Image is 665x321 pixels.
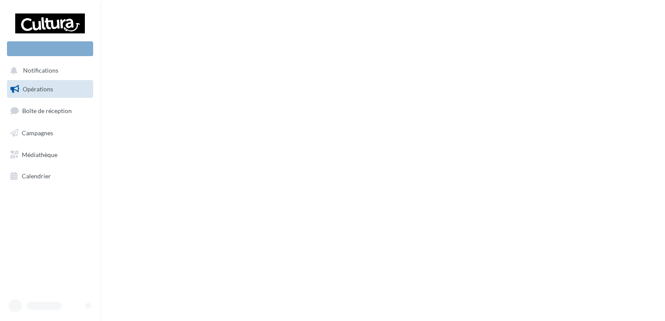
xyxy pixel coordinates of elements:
a: Opérations [5,80,95,98]
span: Campagnes [22,129,53,137]
a: Campagnes [5,124,95,142]
span: Médiathèque [22,150,57,158]
span: Notifications [23,67,58,74]
a: Médiathèque [5,146,95,164]
a: Boîte de réception [5,101,95,120]
span: Boîte de réception [22,107,72,114]
span: Opérations [23,85,53,93]
a: Calendrier [5,167,95,185]
span: Calendrier [22,172,51,180]
div: Nouvelle campagne [7,41,93,56]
